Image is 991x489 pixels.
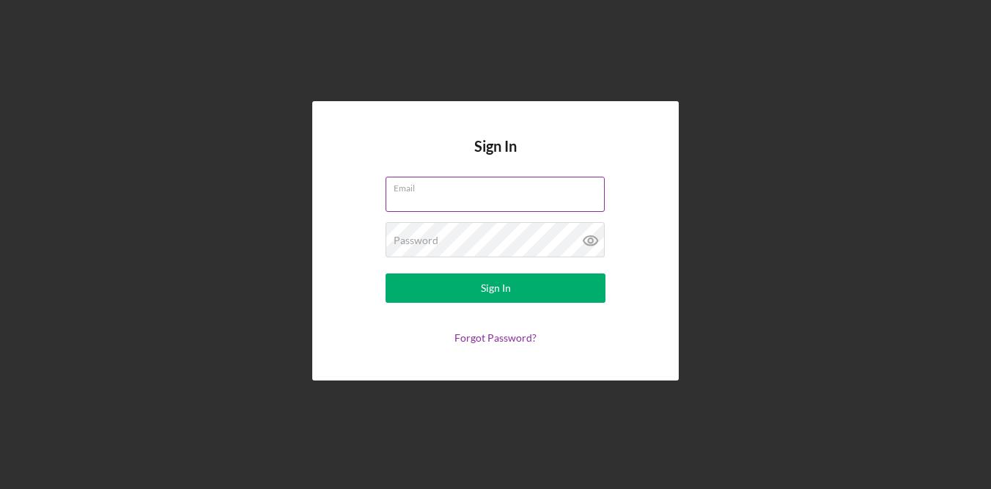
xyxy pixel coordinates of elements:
div: Sign In [481,273,511,303]
label: Password [394,235,438,246]
a: Forgot Password? [454,331,537,344]
label: Email [394,177,605,194]
h4: Sign In [474,138,517,177]
button: Sign In [386,273,605,303]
